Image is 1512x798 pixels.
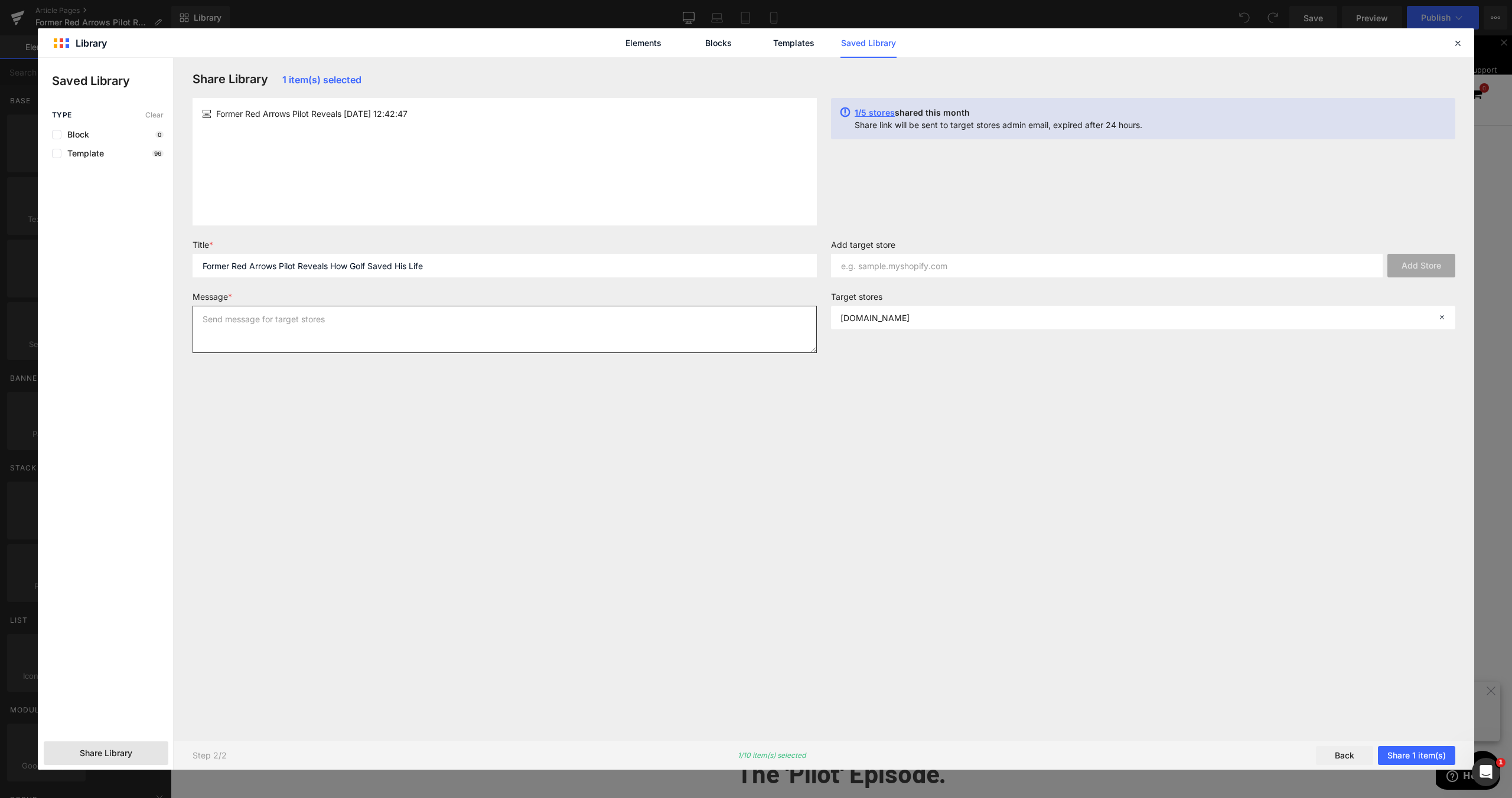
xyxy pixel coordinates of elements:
[152,150,164,157] p: 96
[895,107,970,117] span: shared this month
[216,107,408,120] span: Former Red Arrows Pilot Reveals [DATE] 12:42:47
[831,254,1383,277] input: e.g. sample.myshopify.com
[738,751,806,760] p: 1/10 item(s) selected
[61,130,89,139] span: Block
[52,111,72,119] span: Type
[157,126,1185,704] iframe: Former Red Arrows Pilot Reveals How Golf Saved His Life
[80,747,132,759] span: Share Library
[1241,29,1273,39] a: About Us
[831,292,1455,306] label: Target stores
[52,72,173,90] p: Saved Library
[566,722,775,753] b: The 'Pilot' Episode.
[615,28,672,58] a: Elements
[525,45,549,69] a: Bags
[1472,758,1500,786] iframe: Intercom live chat
[155,131,164,138] p: 0
[1309,48,1318,57] span: 0
[282,74,361,86] span: 1 item(s) selected
[1316,746,1373,765] button: Back
[690,28,747,58] a: Blocks
[457,45,504,69] a: Trolleys
[855,120,1142,130] p: Share link will be sent to target stores admin email, expired after 24 hours.
[840,313,910,323] p: [DOMAIN_NAME]
[1387,254,1455,277] button: Add Store
[1496,758,1506,767] span: 1
[1201,28,1217,38] a: Blog
[855,107,895,117] span: 1/5 stores
[677,45,741,69] a: Refurbished
[193,750,227,760] p: Step 2/2
[579,45,647,69] a: Accessories
[840,28,897,58] a: Saved Library
[193,72,817,86] h3: Share Library
[193,254,817,277] input: Title for your message
[1265,727,1329,757] iframe: Opens a widget where you can find more information
[1378,746,1455,765] button: Share 1 item(s)
[193,240,817,254] label: Title
[1298,29,1327,39] a: Support
[61,149,104,158] span: Template
[765,28,822,58] a: Templates
[831,240,1455,254] label: Add target store
[145,111,164,119] span: Clear
[193,292,817,306] label: Message
[726,4,781,22] a: Shop Now
[1292,47,1321,65] a: 0
[15,44,83,73] img: Stewart Golf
